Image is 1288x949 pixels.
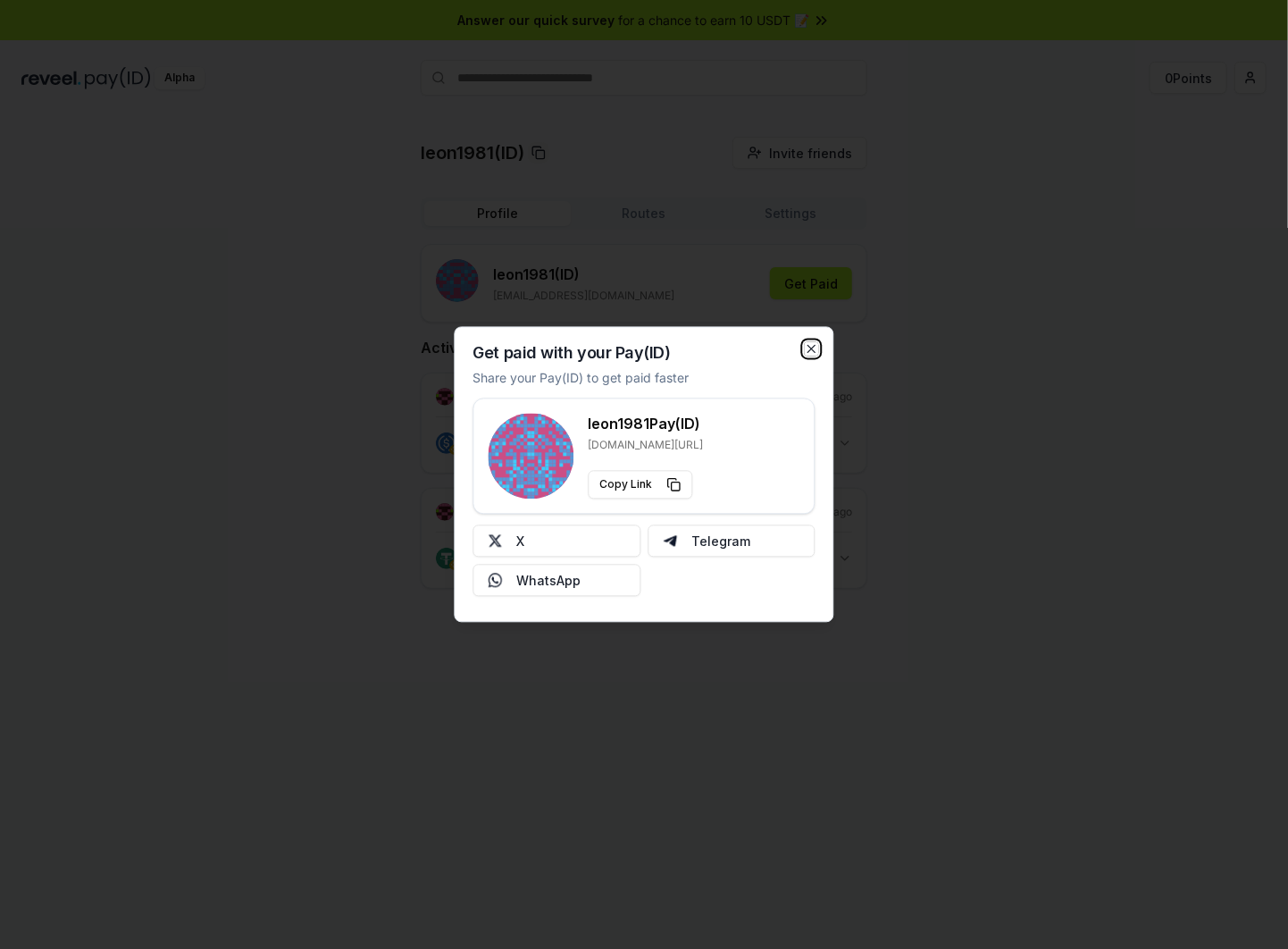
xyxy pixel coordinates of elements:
[489,534,503,549] img: X
[473,525,641,558] button: X
[589,439,704,453] p: [DOMAIN_NAME][URL]
[473,369,690,388] p: Share your Pay(ID) to get paid faster
[589,414,704,435] h3: leon1981 Pay(ID)
[648,525,815,558] button: Telegram
[589,471,693,500] button: Copy Link
[663,534,677,549] img: Telegram
[489,574,503,588] img: Whatsapp
[473,565,641,597] button: WhatsApp
[473,346,671,362] h2: Get paid with your Pay(ID)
